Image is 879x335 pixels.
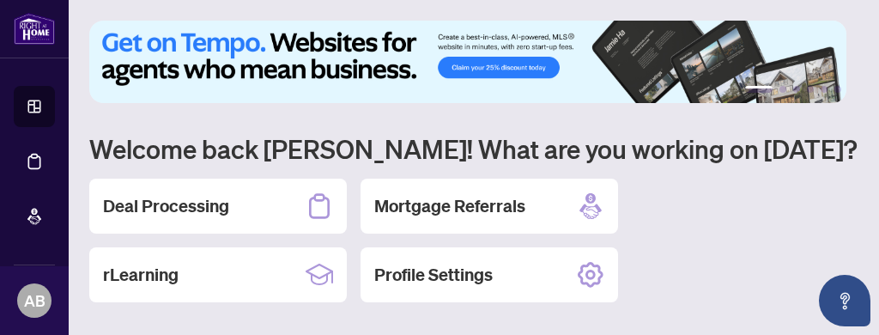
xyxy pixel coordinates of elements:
button: 1 [745,86,773,93]
h1: Welcome back [PERSON_NAME]! What are you working on [DATE]? [89,132,858,165]
button: 5 [821,86,827,93]
h2: Profile Settings [374,263,493,287]
span: AB [24,289,45,313]
h2: rLearning [103,263,179,287]
button: 6 [834,86,841,93]
img: Slide 0 [89,21,846,103]
img: logo [14,13,55,45]
h2: Deal Processing [103,194,229,218]
h2: Mortgage Referrals [374,194,525,218]
button: 2 [779,86,786,93]
button: 3 [793,86,800,93]
button: 4 [807,86,814,93]
button: Open asap [819,275,870,326]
